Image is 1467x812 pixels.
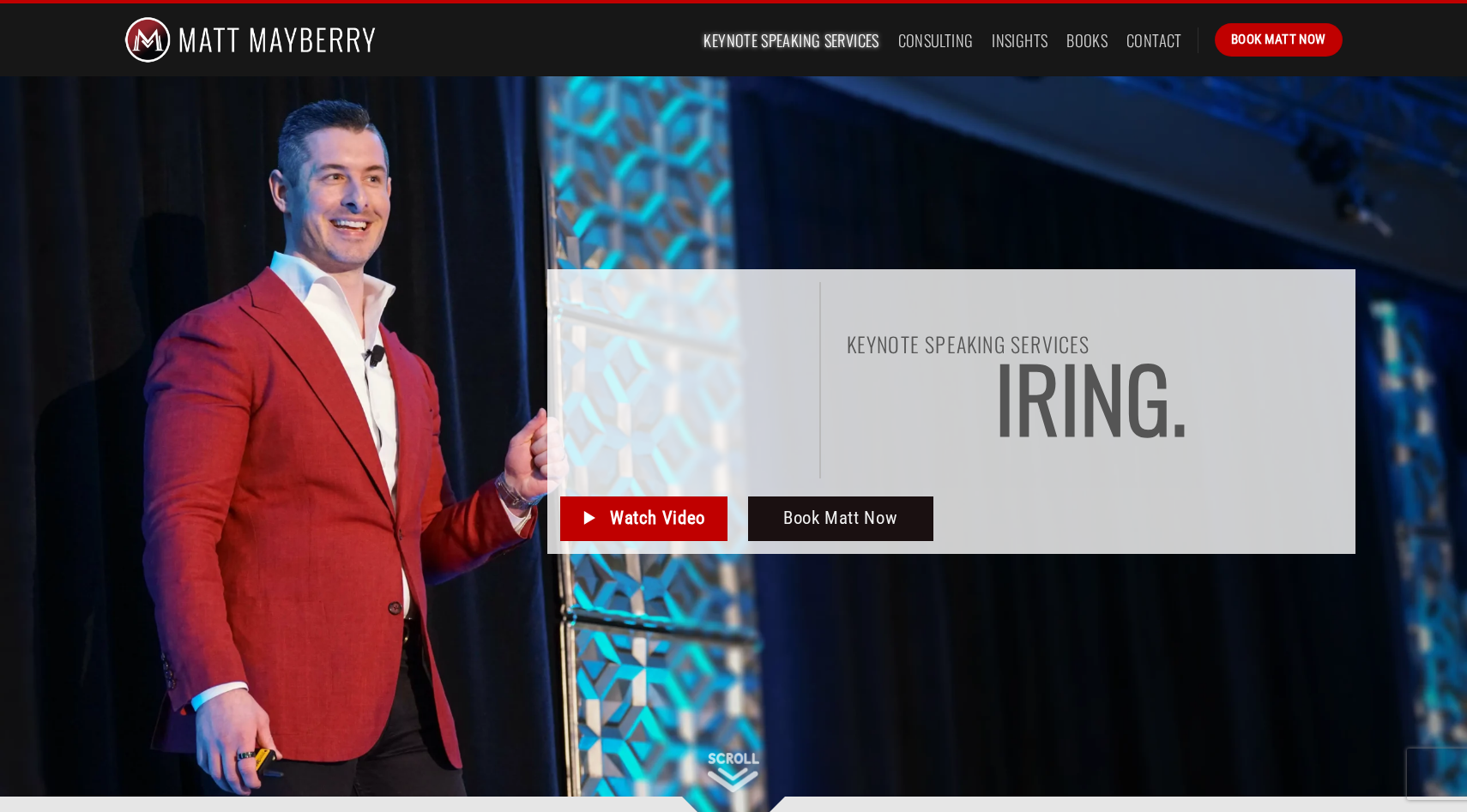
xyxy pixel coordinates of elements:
img: Matt Mayberry [124,3,376,76]
img: Scroll Down [708,753,759,792]
a: Keynote Speaking Services [703,25,878,56]
span: Book Matt Now [1231,29,1326,50]
a: Insights [992,25,1047,56]
a: Books [1066,25,1108,56]
a: Contact [1126,25,1182,56]
span: Watch Video [610,504,705,532]
a: Watch Video [560,496,727,541]
span: Book Matt Now [783,504,897,532]
a: Consulting [898,25,974,56]
a: Book Matt Now [1215,23,1343,56]
a: Book Matt Now [748,496,934,541]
